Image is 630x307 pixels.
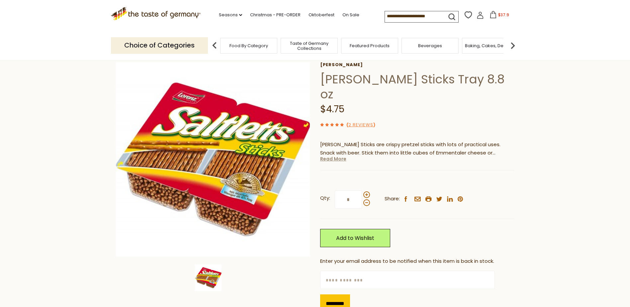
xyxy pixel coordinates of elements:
[485,11,513,21] button: $37.9
[385,195,400,203] span: Share:
[348,122,373,129] a: 2 Reviews
[219,11,242,19] a: Seasons
[116,62,310,256] img: Lorenz Saltletts Sticks Tray 8.8 oz
[320,62,514,67] a: [PERSON_NAME]
[506,39,519,52] img: next arrow
[465,43,516,48] a: Baking, Cakes, Desserts
[320,141,514,157] p: [PERSON_NAME] Sticks are crispy pretzel sticks with lots of practical uses. Snack with beer. Stic...
[335,190,362,209] input: Qty:
[309,11,334,19] a: Oktoberfest
[320,229,390,247] a: Add to Wishlist
[350,43,390,48] a: Featured Products
[320,155,346,162] a: Read More
[320,194,330,202] strong: Qty:
[418,43,442,48] a: Beverages
[498,12,509,18] span: $37.9
[283,41,336,51] a: Taste of Germany Collections
[342,11,359,19] a: On Sale
[320,103,344,116] span: $4.75
[229,43,268,48] a: Food By Category
[195,264,222,291] img: Lorenz Saltletts Sticks Tray 8.8 oz
[320,257,514,265] div: Enter your email address to be notified when this item is back in stock.
[111,37,208,53] p: Choice of Categories
[208,39,221,52] img: previous arrow
[320,72,514,102] h1: [PERSON_NAME] Sticks Tray 8.8 oz
[346,122,375,128] span: ( )
[250,11,301,19] a: Christmas - PRE-ORDER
